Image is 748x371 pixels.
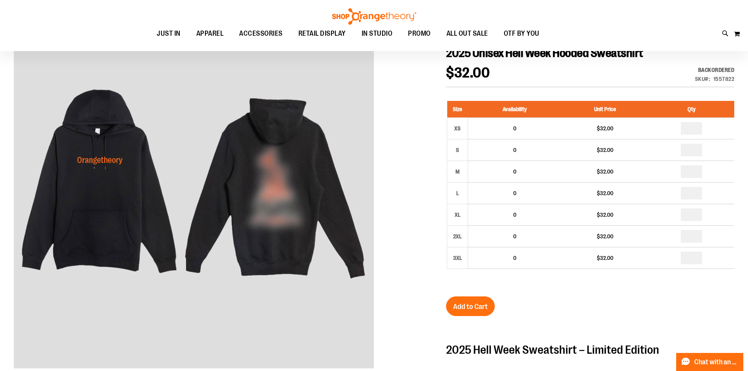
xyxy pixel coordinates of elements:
button: Chat with an Expert [676,353,744,371]
div: 1557822 [713,75,735,83]
strong: SKU [695,76,710,82]
div: $32.00 [565,146,645,154]
span: 2025 Unisex Hell Week Hooded Sweatshirt [446,46,643,60]
img: Shop Orangetheory [331,8,417,25]
span: Add to Cart [453,302,488,311]
img: 2025 Hell Week Hooded Sweatshirt [14,8,374,369]
div: L [452,187,463,199]
div: $32.00 [565,168,645,175]
span: ALL OUT SALE [446,25,488,42]
span: 0 [513,255,516,261]
div: $32.00 [565,232,645,240]
span: IN STUDIO [362,25,393,42]
div: 3XL [452,252,463,264]
span: JUST IN [157,25,181,42]
span: 0 [513,125,516,132]
div: 2XL [452,230,463,242]
span: ACCESSORIES [239,25,283,42]
span: OTF BY YOU [504,25,540,42]
span: PROMO [408,25,431,42]
th: Size [447,101,468,118]
span: RETAIL DISPLAY [298,25,346,42]
span: APPAREL [196,25,224,42]
span: 0 [513,212,516,218]
div: S [452,144,463,156]
button: Add to Cart [446,296,495,316]
div: M [452,166,463,177]
th: Qty [649,101,734,118]
h2: 2025 Hell Week Sweatshirt – Limited Edition [446,344,734,356]
div: Availability [695,66,735,74]
span: 0 [513,233,516,239]
div: XS [452,122,463,134]
span: 0 [513,190,516,196]
div: $32.00 [565,189,645,197]
div: $32.00 [565,254,645,262]
div: $32.00 [565,124,645,132]
span: 0 [513,168,516,175]
div: $32.00 [565,211,645,219]
th: Unit Price [561,101,649,118]
div: XL [452,209,463,221]
th: Availability [468,101,561,118]
span: $32.00 [446,65,490,81]
div: 2025 Hell Week Hooded Sweatshirt [14,10,374,370]
div: Backordered [695,66,735,74]
span: 0 [513,147,516,153]
span: Chat with an Expert [694,358,739,366]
